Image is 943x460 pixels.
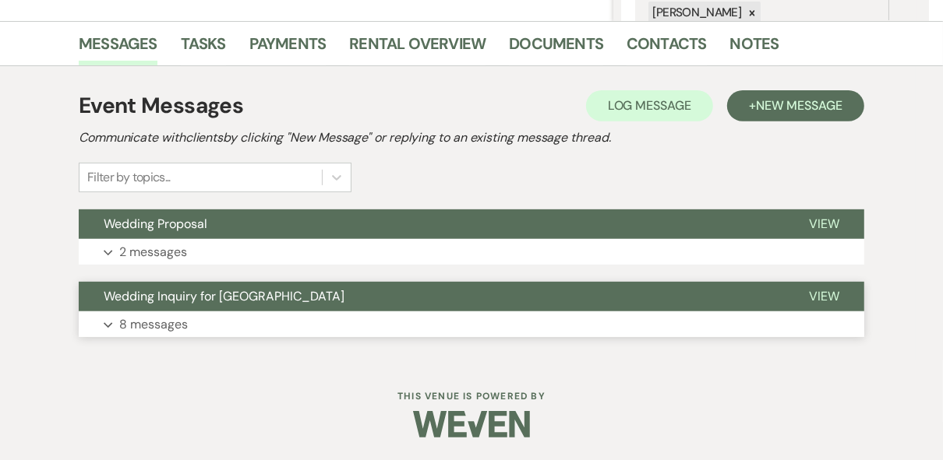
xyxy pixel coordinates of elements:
a: Tasks [181,31,226,65]
a: Contacts [627,31,707,65]
p: 8 messages [119,314,188,335]
span: View [809,216,839,232]
span: New Message [756,97,842,114]
p: 2 messages [119,242,187,262]
a: Rental Overview [349,31,486,65]
img: Weven Logo [413,397,530,451]
button: 2 messages [79,239,864,265]
a: Documents [509,31,603,65]
div: [PERSON_NAME] [648,2,744,24]
a: Messages [79,31,157,65]
span: View [809,288,839,304]
button: +New Message [727,90,864,121]
h2: Communicate with clients by clicking "New Message" or replying to an existing message thread. [79,128,864,147]
a: Payments [249,31,327,65]
a: Notes [730,31,779,65]
button: View [784,282,864,311]
span: Wedding Proposal [104,216,207,232]
button: Wedding Proposal [79,209,784,239]
button: 8 messages [79,311,864,338]
h1: Event Messages [79,90,243,122]
span: Log Message [608,97,691,114]
button: Log Message [586,90,713,121]
div: Filter by topics... [87,168,171,187]
span: Wedding Inquiry for [GEOGRAPHIC_DATA] [104,288,344,304]
button: View [784,209,864,239]
button: Wedding Inquiry for [GEOGRAPHIC_DATA] [79,282,784,311]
